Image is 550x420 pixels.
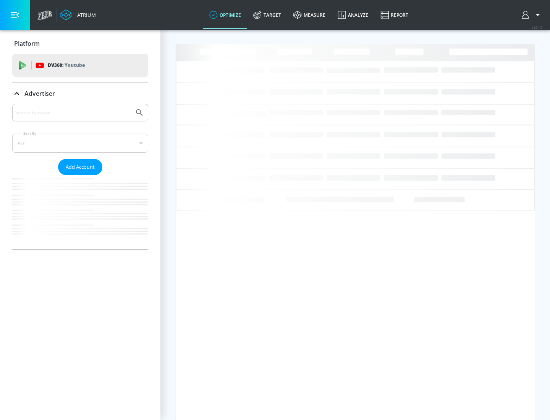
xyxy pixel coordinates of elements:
p: Advertiser [24,89,55,98]
div: A-Z [12,134,148,153]
a: Analyze [332,1,374,29]
a: Report [374,1,414,29]
p: Youtube [65,61,85,69]
input: Search by name [15,108,131,118]
a: Target [247,1,287,29]
div: Advertiser [12,83,148,104]
p: Platform [14,39,40,48]
a: Atrium [60,9,96,21]
div: DV360: Youtube [12,54,148,77]
label: Sort By [22,131,38,136]
p: DV360: [48,61,85,69]
span: Add Account [66,163,95,171]
div: Advertiser [12,104,148,249]
button: Add Account [58,159,102,175]
a: measure [287,1,332,29]
a: optimize [203,1,247,29]
nav: list of Advertiser [12,175,148,249]
div: Platform [12,33,148,54]
span: v 4.24.0 [532,25,542,29]
div: Atrium [74,11,96,18]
